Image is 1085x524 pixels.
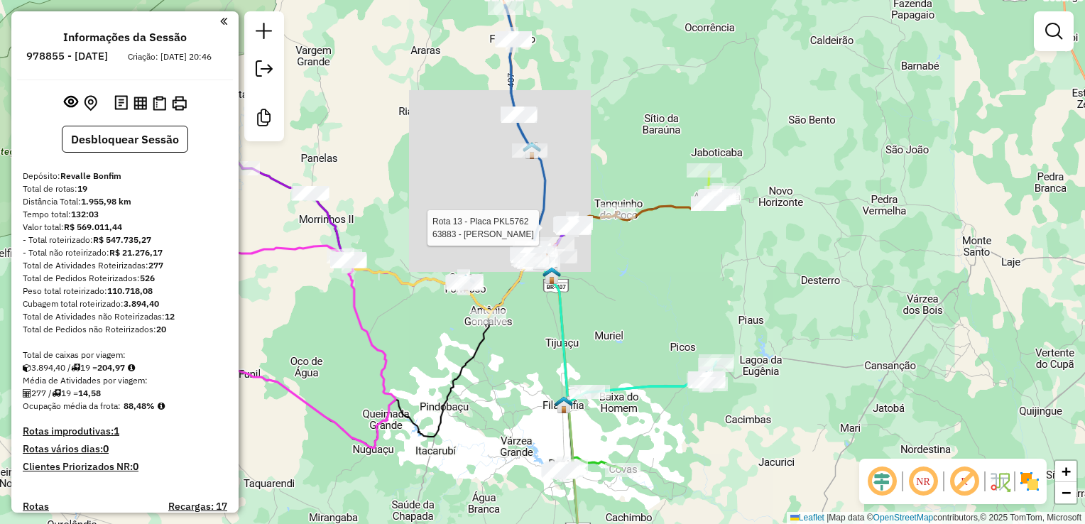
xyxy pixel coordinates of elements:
span: Ocupação média da frota: [23,400,121,411]
strong: 110.718,08 [107,285,153,296]
a: Leaflet [790,513,824,523]
h4: Recargas: 17 [168,501,227,513]
div: Atividade não roteirizada - GESSIVALDO GONCALVES [515,241,550,255]
div: Total de Atividades Roteirizadas: [23,259,227,272]
img: Exibir/Ocultar setores [1018,470,1041,493]
i: Meta Caixas/viagem: 1,00 Diferença: 203,97 [128,364,135,372]
strong: Revalle Bonfim [60,170,121,181]
div: Atividade não roteirizada - LUANA DA SILVA LIMA [518,246,554,261]
span: + [1062,462,1071,480]
img: FILADELFIA [555,395,573,414]
img: SENHOR DO BONFIM [542,266,561,285]
button: Visualizar relatório de Roteirização [131,93,150,112]
div: Total de Pedidos Roteirizados: [23,272,227,285]
a: Exibir filtros [1040,17,1068,45]
a: Criar modelo [250,104,278,136]
span: Ocultar deslocamento [865,464,899,498]
strong: 204,97 [97,362,125,373]
div: Total de Atividades não Roteirizadas: [23,310,227,323]
div: Atividade não roteirizada - WIRLEY ALMEIDA DE S [515,241,550,256]
div: Total de rotas: [23,182,227,195]
i: Total de Atividades [23,389,31,398]
strong: 12 [165,311,175,322]
div: Média de Atividades por viagem: [23,374,227,387]
span: Exibir rótulo [947,464,981,498]
a: OpenStreetMap [873,513,934,523]
button: Exibir sessão original [61,92,81,114]
button: Logs desbloquear sessão [111,92,131,114]
div: Atividade não roteirizada - MIRELLA DOS SANTOS S [511,249,546,263]
a: Zoom in [1055,461,1076,482]
div: Atividade não roteirizada - GILDO LUCIO RODRIGUE [513,246,548,260]
div: - Total roteirizado: [23,234,227,246]
strong: 1 [114,425,119,437]
a: Clique aqui para minimizar o painel [220,13,227,29]
button: Desbloquear Sessão [62,126,188,153]
div: Total de caixas por viagem: [23,349,227,361]
strong: R$ 547.735,27 [93,234,151,245]
span: Ocultar NR [906,464,940,498]
img: CAMPO FORMOSO [457,273,475,292]
div: - Total não roteirizado: [23,246,227,259]
button: Visualizar Romaneio [150,93,169,114]
img: ITIUBA [697,370,716,388]
strong: 277 [148,260,163,271]
h4: Rotas vários dias: [23,443,227,455]
h4: Informações da Sessão [63,31,187,44]
div: Depósito: [23,170,227,182]
div: Criação: [DATE] 20:46 [122,50,217,63]
strong: 88,48% [124,400,155,411]
div: Cubagem total roteirizado: [23,298,227,310]
span: − [1062,484,1071,501]
em: Média calculada utilizando a maior ocupação (%Peso ou %Cubagem) de cada rota da sessão. Rotas cro... [158,402,165,410]
strong: 3.894,40 [124,298,159,309]
div: Peso total roteirizado: [23,285,227,298]
div: 3.894,40 / 19 = [23,361,227,374]
div: Valor total: [23,221,227,234]
div: Atividade não roteirizada - JOANILSON GOMES [517,246,552,260]
strong: R$ 569.011,44 [64,222,122,232]
div: Tempo total: [23,208,227,221]
div: Atividade não roteirizada - ADENILTON DE SOUZA [542,249,577,263]
div: Total de Pedidos não Roteirizados: [23,323,227,336]
button: Imprimir Rotas [169,93,190,114]
div: Atividade não roteirizada - ROBSON ARA�JO DA SIL [518,246,553,260]
div: Distância Total: [23,195,227,208]
strong: 526 [140,273,155,283]
a: Zoom out [1055,482,1076,503]
i: Cubagem total roteirizado [23,364,31,372]
a: Nova sessão e pesquisa [250,17,278,49]
strong: 0 [103,442,109,455]
a: Rotas [23,501,49,513]
strong: 0 [133,460,138,473]
img: JAGUARARI [523,141,541,160]
div: Atividade não roteirizada - JOSE SILVA DE JESUS [517,246,552,261]
div: 277 / 19 = [23,387,227,400]
strong: R$ 21.276,17 [109,247,163,258]
a: Exportar sessão [250,55,278,87]
h6: 978855 - [DATE] [26,50,108,62]
strong: 20 [156,324,166,334]
strong: 19 [77,183,87,194]
strong: 1.955,98 km [81,196,131,207]
i: Total de rotas [52,389,61,398]
h4: Clientes Priorizados NR: [23,461,227,473]
div: Atividade não roteirizada - ALINE FERNANDA JESUS [511,247,547,261]
div: Map data © contributors,© 2025 TomTom, Microsoft [787,512,1085,524]
div: Atividade não roteirizada - MARIA EUNICE PEREIRA [513,253,549,267]
img: Fluxo de ruas [988,470,1011,493]
strong: 132:03 [71,209,99,219]
i: Total de rotas [71,364,80,372]
span: | [827,513,829,523]
h4: Rotas improdutivas: [23,425,227,437]
strong: 14,58 [78,388,101,398]
button: Centralizar mapa no depósito ou ponto de apoio [81,92,100,114]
